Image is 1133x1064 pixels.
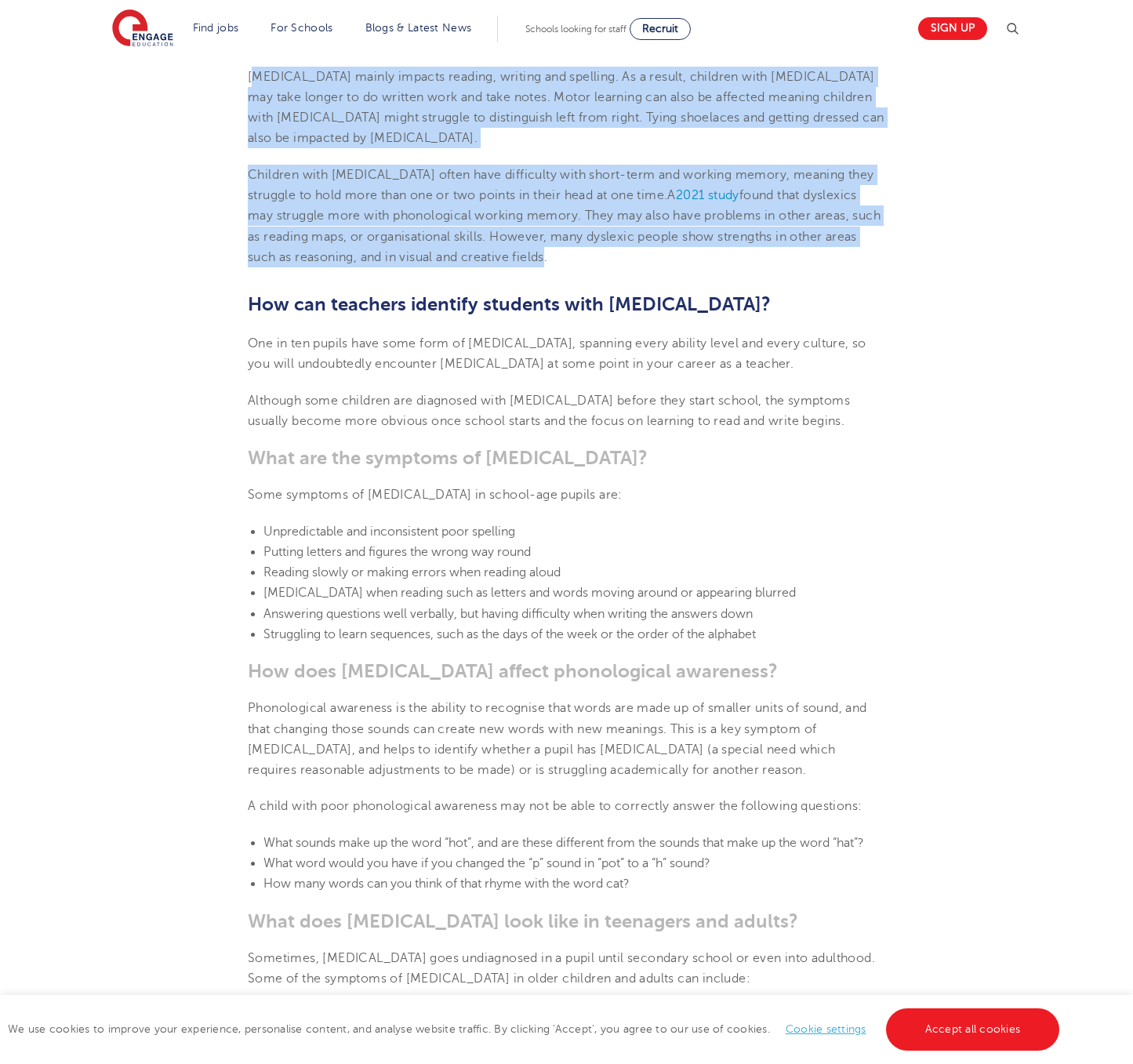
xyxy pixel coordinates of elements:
span: Unpredictable and inconsistent poor spelling [263,525,515,539]
a: For Schools [271,22,332,34]
a: Accept all cookies [886,1008,1060,1051]
span: Recruit [642,23,678,34]
span: We use cookies to improve your experience, personalise content, and analyse website traffic. By c... [8,1023,1063,1035]
a: Find jobs [193,22,239,34]
b: What are the symptoms of [MEDICAL_DATA]? [248,447,648,469]
span: . They may also have problems in other areas, such as reading maps, or organisational skills. How... [248,209,881,264]
span: Although some children are diagnosed with [MEDICAL_DATA] before they start school, the symptoms u... [248,394,850,428]
span: A child with poor phonological awareness may not be able to correctly answer the following questi... [248,799,862,813]
span: One in ten pupils have some form of [MEDICAL_DATA], spanning every ability level and every cultur... [248,336,866,371]
span: A [667,188,675,202]
span: Children with [MEDICAL_DATA] often have difficulty with short-term and working memory, meaning th... [248,168,874,202]
span: [MEDICAL_DATA] mainly impacts reading, writing and spelling. As a result, children with [MEDICAL_... [248,70,884,146]
span: How many words can you think of that rhyme with the word cat? [263,877,630,891]
span: Phonological awareness is the ability to recognise that words are made up of smaller units of sou... [248,701,867,777]
span: Struggling to learn sequences, such as the days of the week or the order of the alphabet [263,627,756,641]
span: What word would you have if you changed the “p” sound in “pot” to a “h” sound? [263,856,710,870]
a: Recruit [630,18,691,40]
img: Engage Education [112,9,173,49]
a: Cookie settings [786,1023,866,1035]
span: Some symptoms of [MEDICAL_DATA] in school-age pupils are: [248,488,623,502]
span: Reading slowly or making errors when reading aloud [263,565,561,579]
span: Sometimes, [MEDICAL_DATA] goes undiagnosed in a pupil until secondary school or even into adultho... [248,951,875,986]
span: Schools looking for staff [525,24,626,34]
a: Blogs & Latest News [365,22,472,34]
span: [MEDICAL_DATA] when reading such as letters and words moving around or appearing blurred [263,586,796,600]
b: What does [MEDICAL_DATA] look like in teenagers and adults? [248,910,798,932]
b: How can teachers identify students with [MEDICAL_DATA]? [248,293,771,315]
a: 2021 study [676,188,739,202]
span: What sounds make up the word “hot”, and are these different from the sounds that make up the word... [263,836,864,850]
span: Putting letters and figures the wrong way round [263,545,531,559]
a: Sign up [918,17,987,40]
b: How does [MEDICAL_DATA] affect phonological awareness? [248,660,778,682]
span: Answering questions well verbally, but having difficulty when writing the answers down [263,607,753,621]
